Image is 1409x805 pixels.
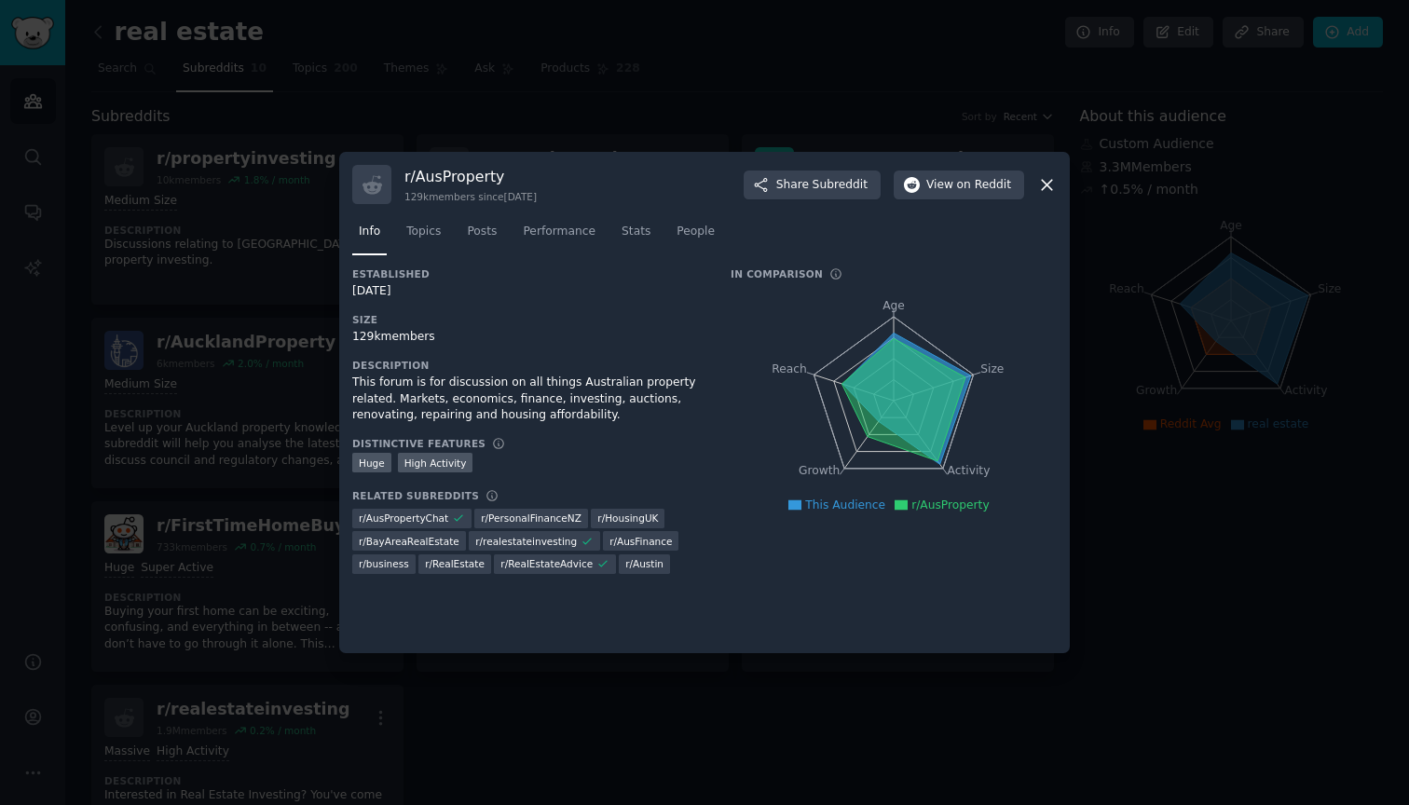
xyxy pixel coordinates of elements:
div: 129k members [352,329,704,346]
span: Posts [467,224,497,240]
h3: Description [352,359,704,372]
a: Performance [516,217,602,255]
span: Performance [523,224,595,240]
span: on Reddit [957,177,1011,194]
tspan: Growth [799,465,840,478]
tspan: Age [882,299,905,312]
span: This Audience [805,498,885,512]
span: r/ AusFinance [609,535,672,548]
span: r/ RealEstateAdvice [500,557,593,570]
span: r/AusProperty [911,498,990,512]
span: View [926,177,1011,194]
h3: r/ AusProperty [404,167,537,186]
span: r/ Austin [625,557,663,570]
h3: Distinctive Features [352,437,486,450]
span: r/ realestateinvesting [475,535,577,548]
tspan: Size [980,362,1004,375]
button: Viewon Reddit [894,171,1024,200]
a: People [670,217,721,255]
span: People [677,224,715,240]
div: 129k members since [DATE] [404,190,537,203]
a: Posts [460,217,503,255]
span: r/ BayAreaRealEstate [359,535,459,548]
span: r/ HousingUK [597,512,658,525]
a: Info [352,217,387,255]
tspan: Reach [772,362,807,375]
button: ShareSubreddit [744,171,881,200]
h3: Related Subreddits [352,489,479,502]
span: r/ business [359,557,409,570]
span: r/ RealEstate [425,557,485,570]
h3: In Comparison [731,267,823,280]
span: Share [776,177,868,194]
div: This forum is for discussion on all things Australian property related. Markets, economics, finan... [352,375,704,424]
h3: Size [352,313,704,326]
span: r/ AusPropertyChat [359,512,448,525]
a: Stats [615,217,657,255]
tspan: Activity [948,465,991,478]
div: Huge [352,453,391,472]
a: Topics [400,217,447,255]
span: Stats [622,224,650,240]
span: Topics [406,224,441,240]
span: Info [359,224,380,240]
div: [DATE] [352,283,704,300]
h3: Established [352,267,704,280]
span: Subreddit [813,177,868,194]
div: High Activity [398,453,473,472]
span: r/ PersonalFinanceNZ [481,512,581,525]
